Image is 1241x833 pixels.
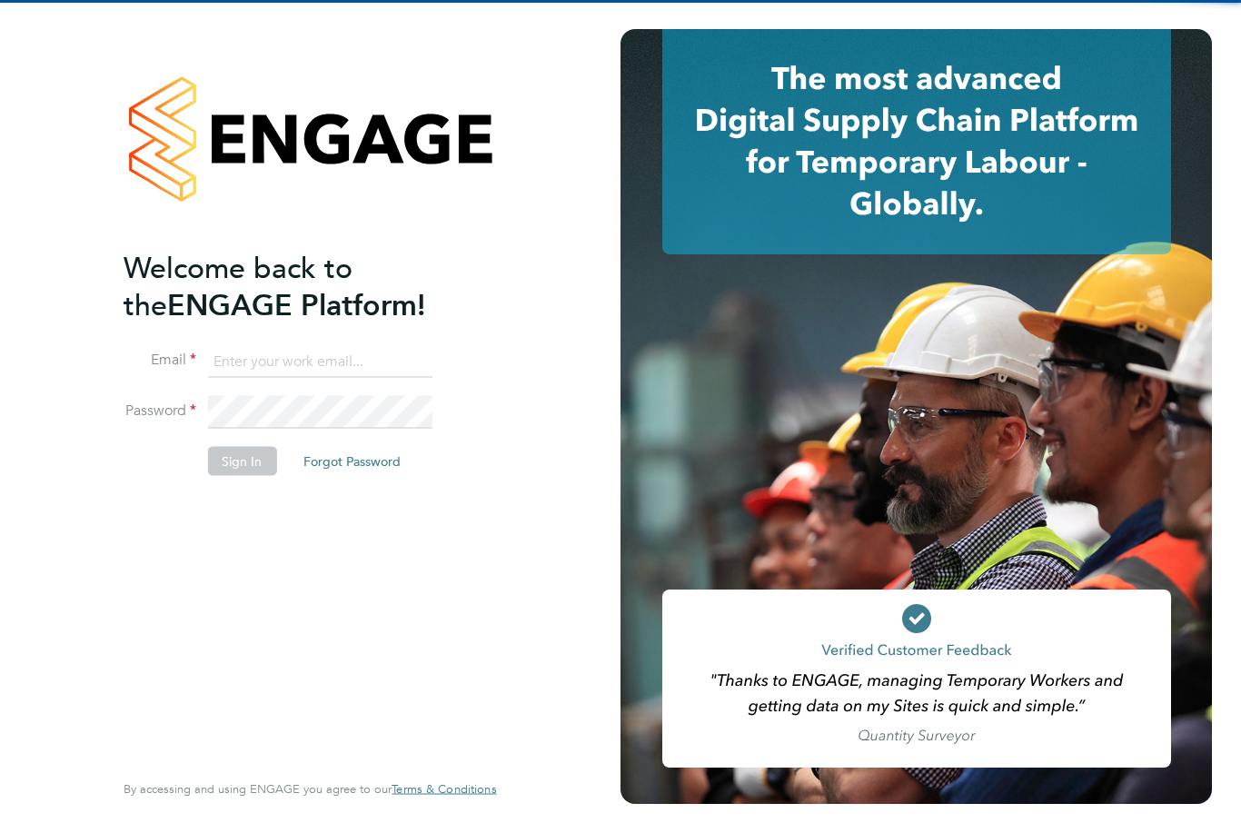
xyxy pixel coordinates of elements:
label: Password [124,402,196,421]
span: By accessing and using ENGAGE you agree to our [124,781,496,797]
button: Forgot Password [289,447,415,476]
label: Email [124,351,196,370]
span: Terms & Conditions [392,781,496,797]
span: Welcome back to the [124,250,352,322]
input: Enter your work email... [207,345,432,378]
a: Terms & Conditions [392,782,496,797]
h2: ENGAGE Platform! [124,249,478,323]
button: Sign In [207,447,276,476]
